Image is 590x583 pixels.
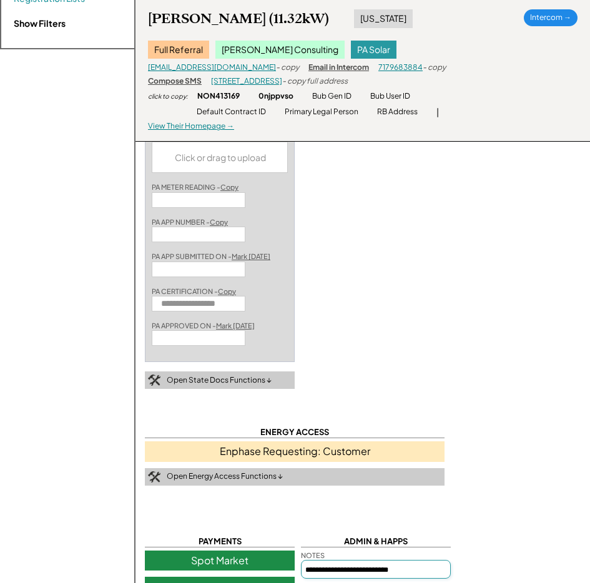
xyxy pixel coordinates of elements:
div: NOTES [301,551,325,560]
div: ADMIN & HAPPS [301,536,451,547]
div: PA APP SUBMITTED ON - [152,252,270,261]
div: click to copy: [148,92,188,100]
a: 7179683884 [378,62,423,72]
strong: Show Filters [14,17,66,29]
div: - copy [423,62,446,73]
div: PA METER READING - [152,182,238,192]
div: [US_STATE] [354,9,413,28]
div: Intercom → [524,9,578,26]
div: RB Address [377,107,418,117]
div: Open Energy Access Functions ↓ [167,471,283,482]
u: Mark [DATE] [232,252,270,260]
div: PAYMENTS [145,536,295,547]
div: PA Solar [351,41,396,59]
div: ENERGY ACCESS [145,426,445,438]
div: Primary Legal Person [285,107,358,117]
div: Enphase Requesting: Customer [145,441,445,461]
div: Compose SMS [148,76,202,87]
img: tool-icon.png [148,471,160,483]
div: View Their Homepage → [148,121,234,132]
div: Full Referral [148,41,209,59]
u: Copy [210,218,228,226]
div: | [436,106,439,119]
div: Open State Docs Functions ↓ [167,375,272,386]
div: PA APP NUMBER - [152,217,228,227]
div: NON413169 [197,91,240,102]
img: tool-icon.png [148,375,160,386]
div: PA CERTIFICATION - [152,287,236,296]
div: 0njppvso [258,91,293,102]
u: Copy [220,183,238,191]
div: Email in Intercom [308,62,369,73]
div: Click or drag to upload [152,142,288,172]
div: - copy full address [282,76,348,87]
div: Bub User ID [370,91,410,102]
a: [EMAIL_ADDRESS][DOMAIN_NAME] [148,62,276,72]
div: Bub Gen ID [312,91,352,102]
a: [STREET_ADDRESS] [211,76,282,86]
u: Copy [218,287,236,295]
div: Spot Market [145,551,295,571]
u: Mark [DATE] [216,321,255,330]
div: [PERSON_NAME] (11.32kW) [148,10,329,27]
div: Default Contract ID [197,107,266,117]
div: PA APPROVED ON - [152,321,255,330]
div: [PERSON_NAME] Consulting [215,41,345,59]
div: - copy [276,62,299,73]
